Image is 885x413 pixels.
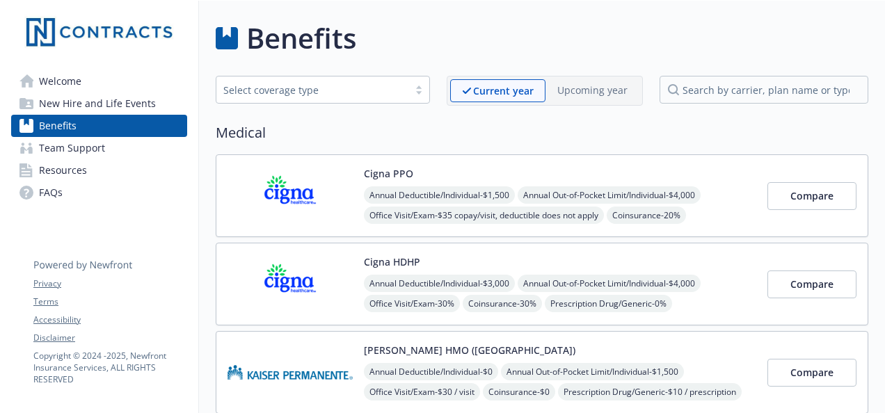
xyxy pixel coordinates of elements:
a: New Hire and Life Events [11,92,187,115]
a: Benefits [11,115,187,137]
span: Compare [790,366,834,379]
a: Disclaimer [33,332,186,344]
button: Cigna HDHP [364,254,420,269]
a: Resources [11,159,187,181]
a: FAQs [11,181,187,204]
span: Benefits [39,115,77,137]
h2: Medical [216,122,868,143]
button: Cigna PPO [364,166,413,181]
span: Compare [790,277,834,291]
span: Team Support [39,137,105,159]
div: Select coverage type [223,83,401,97]
img: Kaiser Permanente Insurance Company carrier logo [228,343,353,402]
a: Welcome [11,70,187,92]
img: CIGNA carrier logo [228,254,353,314]
p: Copyright © 2024 - 2025 , Newfront Insurance Services, ALL RIGHTS RESERVED [33,350,186,385]
span: Resources [39,159,87,181]
span: FAQs [39,181,63,204]
span: Office Visit/Exam - 30% [364,295,460,312]
span: Office Visit/Exam - $35 copay/visit, deductible does not apply [364,206,604,224]
span: Annual Out-of-Pocket Limit/Individual - $4,000 [518,186,701,204]
button: Compare [767,182,856,210]
span: Coinsurance - 30% [463,295,542,312]
span: Office Visit/Exam - $30 / visit [364,383,480,400]
span: Annual Deductible/Individual - $0 [364,363,498,380]
span: Coinsurance - $0 [483,383,555,400]
span: Upcoming year [545,79,639,102]
a: Team Support [11,137,187,159]
a: Terms [33,295,186,308]
span: Coinsurance - 20% [607,206,686,224]
p: Current year [473,83,534,98]
p: Upcoming year [557,83,628,97]
input: search by carrier, plan name or type [660,76,868,104]
span: New Hire and Life Events [39,92,156,115]
img: CIGNA carrier logo [228,166,353,225]
button: [PERSON_NAME] HMO ([GEOGRAPHIC_DATA]) [364,343,575,357]
button: Compare [767,270,856,298]
span: Annual Out-of-Pocket Limit/Individual - $1,500 [501,363,684,380]
button: Compare [767,359,856,387]
span: Welcome [39,70,81,92]
span: Compare [790,189,834,202]
a: Accessibility [33,314,186,326]
span: Annual Deductible/Individual - $3,000 [364,275,515,292]
span: Annual Out-of-Pocket Limit/Individual - $4,000 [518,275,701,292]
span: Prescription Drug/Generic - 0% [545,295,672,312]
a: Privacy [33,277,186,290]
span: Prescription Drug/Generic - $10 / prescription [558,383,742,400]
span: Annual Deductible/Individual - $1,500 [364,186,515,204]
h1: Benefits [246,17,356,59]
